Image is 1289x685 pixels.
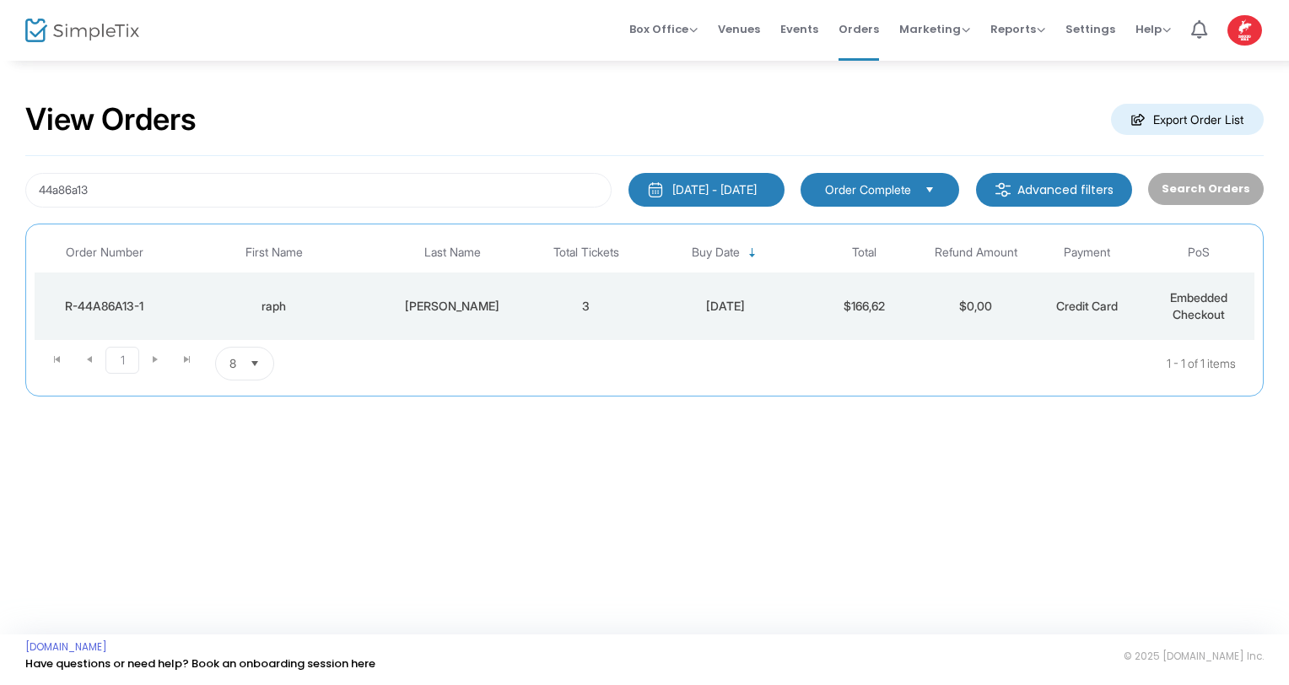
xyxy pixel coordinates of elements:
button: Select [918,181,941,199]
button: Select [243,348,267,380]
img: monthly [647,181,664,198]
span: Page 1 [105,347,139,374]
span: Events [780,8,818,51]
kendo-pager-info: 1 - 1 of 1 items [442,347,1236,380]
m-button: Export Order List [1111,104,1264,135]
div: [DATE] - [DATE] [672,181,757,198]
td: $166,62 [809,272,920,340]
span: © 2025 [DOMAIN_NAME] Inc. [1124,650,1264,663]
td: $0,00 [920,272,1032,340]
th: Refund Amount [920,233,1032,272]
div: Data table [35,233,1254,340]
span: 8 [229,355,236,372]
h2: View Orders [25,101,197,138]
span: Orders [839,8,879,51]
img: filter [995,181,1011,198]
th: Total [809,233,920,272]
span: Order Complete [825,181,911,198]
span: Last Name [424,245,481,260]
button: [DATE] - [DATE] [628,173,785,207]
span: Credit Card [1056,299,1118,313]
a: Have questions or need help? Book an onboarding session here [25,655,375,672]
span: Payment [1064,245,1110,260]
div: R-44A86A13-1 [39,298,170,315]
m-button: Advanced filters [976,173,1132,207]
th: Total Tickets [531,233,642,272]
span: Reports [990,21,1045,37]
span: Marketing [899,21,970,37]
td: 3 [531,272,642,340]
span: Embedded Checkout [1170,290,1227,321]
div: Vezina [379,298,526,315]
span: Venues [718,8,760,51]
span: PoS [1188,245,1210,260]
span: Box Office [629,21,698,37]
div: raph [178,298,370,315]
span: Help [1135,21,1171,37]
span: Buy Date [692,245,740,260]
span: Sortable [746,246,759,260]
div: 2025-08-21 [646,298,805,315]
span: Order Number [66,245,143,260]
input: Search by name, email, phone, order number, ip address, or last 4 digits of card [25,173,612,208]
a: [DOMAIN_NAME] [25,640,107,654]
span: First Name [245,245,303,260]
span: Settings [1065,8,1115,51]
